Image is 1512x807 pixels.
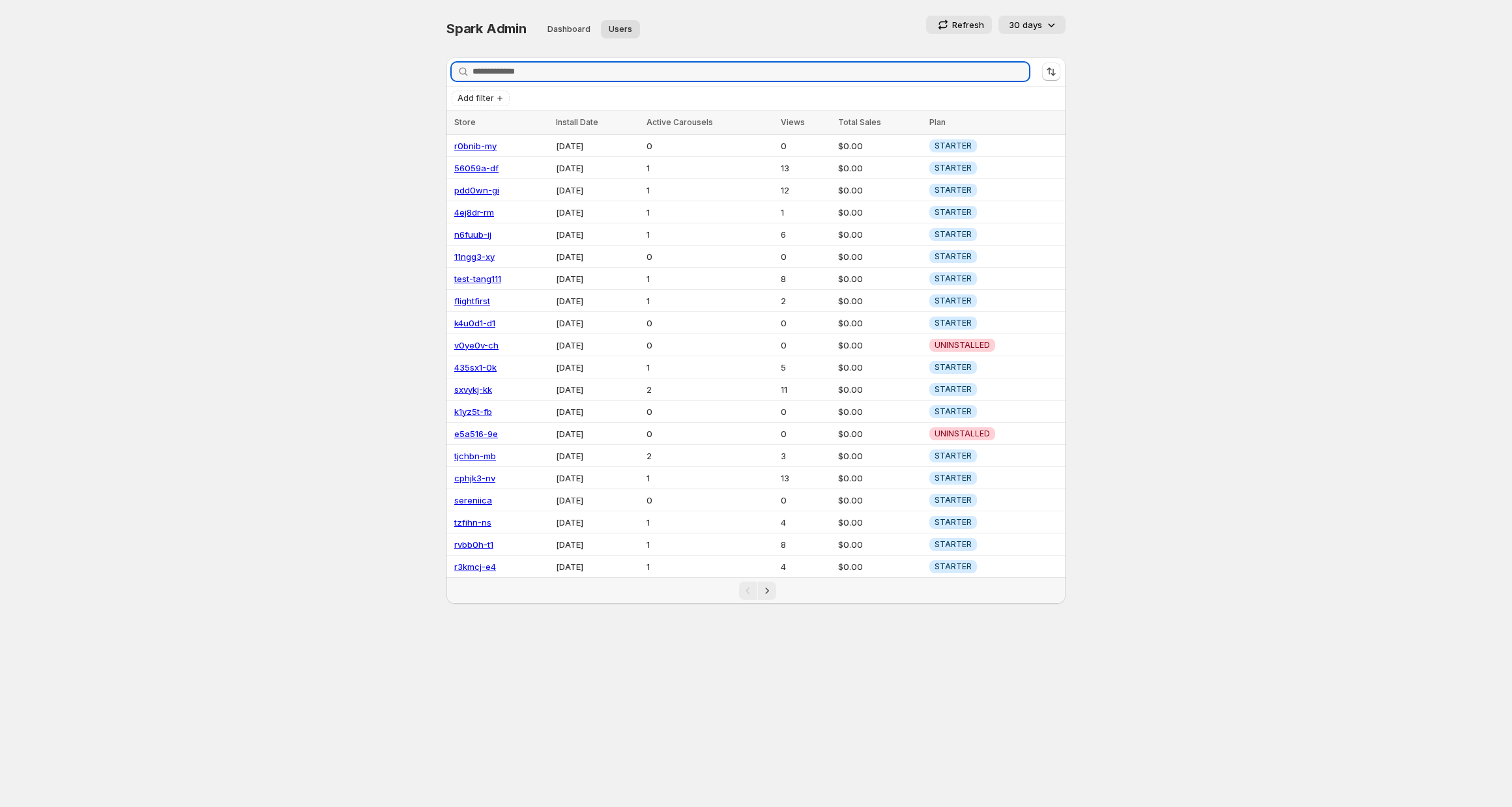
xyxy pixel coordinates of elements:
[454,406,492,417] a: k1yz5t-fb
[454,362,497,373] a: 435sx1-0k
[647,117,713,127] span: Active Carousels
[643,489,777,511] td: 0
[834,511,926,533] td: $0.00
[454,561,496,572] a: r3kmcj-e4
[446,21,527,36] span: Spark Admin
[454,384,492,395] a: sxvykj-kk
[935,141,972,151] span: STARTER
[454,296,490,306] a: flightfirst
[834,334,926,356] td: $0.00
[834,312,926,334] td: $0.00
[552,378,643,401] td: [DATE]
[935,340,990,350] span: UNINSTALLED
[643,246,777,268] td: 0
[552,312,643,334] td: [DATE]
[834,268,926,290] td: $0.00
[1042,63,1060,81] button: Sort the results
[777,467,834,489] td: 13
[935,384,972,395] span: STARTER
[935,517,972,528] span: STARTER
[556,117,598,127] span: Install Date
[454,539,493,550] a: rvbb0h-t1
[552,423,643,445] td: [DATE]
[777,290,834,312] td: 2
[643,401,777,423] td: 0
[929,117,946,127] span: Plan
[643,312,777,334] td: 0
[1009,18,1042,31] p: 30 days
[777,489,834,511] td: 0
[643,445,777,467] td: 2
[643,356,777,378] td: 1
[834,290,926,312] td: $0.00
[552,511,643,533] td: [DATE]
[758,582,776,600] button: Next
[552,533,643,556] td: [DATE]
[643,201,777,223] td: 1
[777,223,834,246] td: 6
[935,251,972,262] span: STARTER
[552,135,643,157] td: [DATE]
[935,207,972,218] span: STARTER
[454,117,476,127] span: Store
[454,340,499,350] a: v0ye0v-ch
[643,467,777,489] td: 1
[777,157,834,179] td: 13
[454,429,498,439] a: e5a516-9e
[834,533,926,556] td: $0.00
[935,163,972,173] span: STARTER
[552,268,643,290] td: [DATE]
[935,406,972,417] span: STARTER
[454,274,501,284] a: test-tang111
[935,362,972,373] span: STARTER
[777,445,834,467] td: 3
[935,318,972,328] span: STARTER
[552,290,643,312] td: [DATE]
[454,251,495,262] a: 11ngg3-xy
[540,20,598,38] button: Dashboard overview
[777,312,834,334] td: 0
[777,135,834,157] td: 0
[935,495,972,505] span: STARTER
[777,556,834,578] td: 4
[777,356,834,378] td: 5
[834,179,926,201] td: $0.00
[935,274,972,284] span: STARTER
[454,185,499,195] a: pdd0wn-gi
[777,179,834,201] td: 12
[643,556,777,578] td: 1
[834,423,926,445] td: $0.00
[552,401,643,423] td: [DATE]
[834,445,926,467] td: $0.00
[643,511,777,533] td: 1
[454,451,496,461] a: tjchbn-mb
[552,246,643,268] td: [DATE]
[643,157,777,179] td: 1
[935,429,990,439] span: UNINSTALLED
[834,489,926,511] td: $0.00
[601,20,640,38] button: User management
[777,201,834,223] td: 1
[834,401,926,423] td: $0.00
[834,157,926,179] td: $0.00
[781,117,805,127] span: Views
[552,489,643,511] td: [DATE]
[834,246,926,268] td: $0.00
[552,556,643,578] td: [DATE]
[643,179,777,201] td: 1
[552,356,643,378] td: [DATE]
[935,229,972,240] span: STARTER
[454,229,491,240] a: n6fuub-ij
[777,334,834,356] td: 0
[454,318,495,328] a: k4u0d1-d1
[609,24,632,35] span: Users
[777,401,834,423] td: 0
[454,141,497,151] a: r0bnib-my
[935,185,972,195] span: STARTER
[454,517,491,528] a: tzfihn-ns
[552,201,643,223] td: [DATE]
[446,577,1066,604] nav: Pagination
[643,378,777,401] td: 2
[452,91,510,106] button: Add filter
[935,539,972,550] span: STARTER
